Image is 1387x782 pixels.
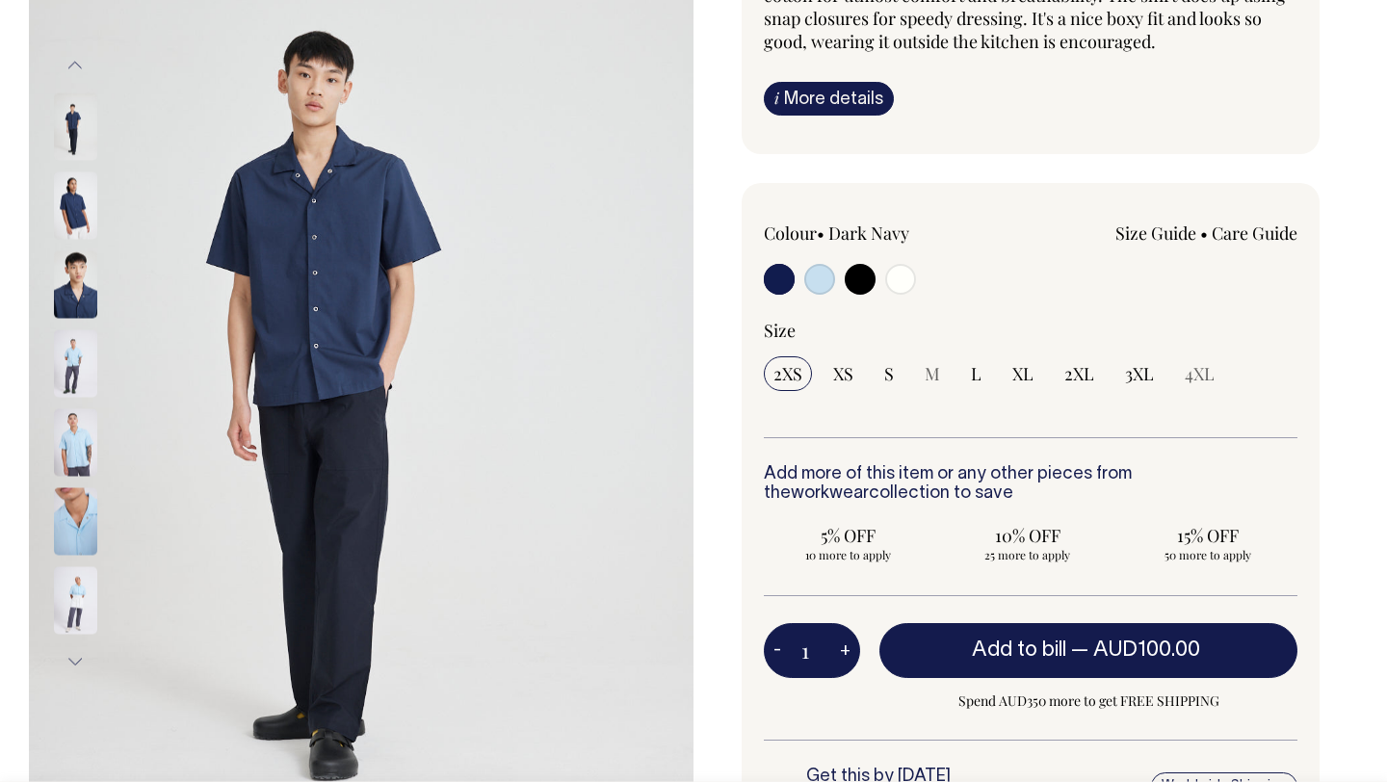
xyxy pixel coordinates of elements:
[54,488,97,556] img: true-blue
[972,640,1066,660] span: Add to bill
[764,518,932,568] input: 5% OFF 10 more to apply
[879,623,1297,677] button: Add to bill —AUD100.00
[54,409,97,477] img: true-blue
[764,356,812,391] input: 2XS
[961,356,991,391] input: L
[1012,362,1034,385] span: XL
[764,632,791,670] button: -
[1055,356,1104,391] input: 2XL
[1123,518,1292,568] input: 15% OFF 50 more to apply
[773,547,923,562] span: 10 more to apply
[971,362,981,385] span: L
[944,518,1112,568] input: 10% OFF 25 more to apply
[1200,222,1208,245] span: •
[1175,356,1224,391] input: 4XL
[1185,362,1215,385] span: 4XL
[833,362,853,385] span: XS
[54,93,97,161] img: dark-navy
[828,222,909,245] label: Dark Navy
[1064,362,1094,385] span: 2XL
[954,547,1103,562] span: 25 more to apply
[1093,640,1200,660] span: AUD100.00
[824,356,863,391] input: XS
[773,362,802,385] span: 2XS
[764,82,894,116] a: iMore details
[1212,222,1297,245] a: Care Guide
[54,251,97,319] img: dark-navy
[1115,222,1196,245] a: Size Guide
[764,319,1297,342] div: Size
[1003,356,1043,391] input: XL
[915,356,950,391] input: M
[1071,640,1205,660] span: —
[54,567,97,635] img: true-blue
[791,485,869,502] a: workwear
[1133,524,1282,547] span: 15% OFF
[764,465,1297,504] h6: Add more of this item or any other pieces from the collection to save
[773,524,923,547] span: 5% OFF
[54,330,97,398] img: true-blue
[879,690,1297,713] span: Spend AUD350 more to get FREE SHIPPING
[61,640,90,684] button: Next
[61,44,90,88] button: Previous
[817,222,824,245] span: •
[1125,362,1154,385] span: 3XL
[1133,547,1282,562] span: 50 more to apply
[954,524,1103,547] span: 10% OFF
[875,356,903,391] input: S
[764,222,978,245] div: Colour
[830,632,860,670] button: +
[54,172,97,240] img: dark-navy
[925,362,940,385] span: M
[884,362,894,385] span: S
[774,88,779,108] span: i
[1115,356,1164,391] input: 3XL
